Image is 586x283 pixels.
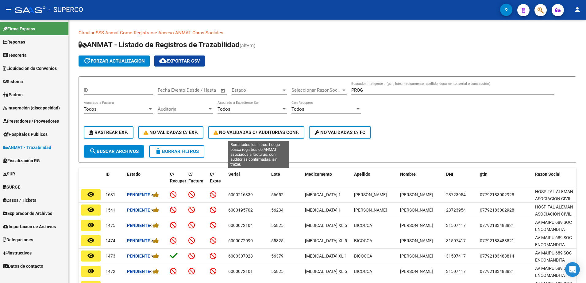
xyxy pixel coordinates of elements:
[400,192,433,197] span: [PERSON_NAME]
[271,269,283,274] span: 55825
[149,145,204,158] button: Borrar Filtros
[535,250,572,270] span: AV MAIPU 689 SOC ENCOMANDITA SIMPLE
[127,172,141,177] span: Estado
[480,269,514,274] span: 07792183488821
[79,30,119,36] a: Circular SSS Anmat
[535,235,572,254] span: AV MAIPU 689 SOC ENCOMANDITA SIMPLE
[3,78,23,85] span: Sistema
[3,39,25,45] span: Reportes
[228,223,253,228] span: 6000072104
[240,43,256,48] span: (alt+m)
[271,208,283,212] span: 56234
[446,269,466,274] span: 31507417
[533,168,579,195] datatable-header-cell: Razon Social
[79,55,150,67] button: forzar actualizacion
[87,221,94,229] mat-icon: remove_red_eye
[3,236,33,243] span: Delegaciones
[271,192,283,197] span: 56652
[89,149,139,154] span: Buscar Archivos
[150,238,159,243] span: ->
[354,208,387,212] span: [PERSON_NAME]
[127,223,150,228] strong: Pendiente
[3,52,27,59] span: Tesorería
[186,168,207,195] datatable-header-cell: C/ Factura
[158,30,223,36] a: Acceso ANMAT Obras Sociales
[480,223,514,228] span: 07792183488821
[154,55,205,67] button: Exportar CSV
[480,172,488,177] span: gtin
[223,30,281,36] a: Documentacion trazabilidad
[477,168,533,195] datatable-header-cell: gtin
[106,208,115,212] span: 1541
[305,223,347,228] span: [MEDICAL_DATA] XL 5
[3,25,35,32] span: Firma Express
[446,254,466,258] span: 31507417
[87,237,94,244] mat-icon: remove_red_eye
[159,57,167,64] mat-icon: cloud_download
[144,130,198,135] span: No Validadas c/ Exp.
[158,87,178,93] input: Start date
[314,130,365,135] span: No validadas c/ FC
[3,105,60,111] span: Integración (discapacidad)
[207,168,226,195] datatable-header-cell: C/ Expte
[87,267,94,275] mat-icon: remove_red_eye
[87,252,94,259] mat-icon: remove_red_eye
[170,172,189,184] span: C/ Recupero
[480,208,514,212] span: 07792183002928
[305,238,347,243] span: [MEDICAL_DATA] XL 5
[3,263,43,270] span: Datos de contacto
[400,254,433,258] span: [PERSON_NAME]
[352,168,398,195] datatable-header-cell: Apellido
[446,172,453,177] span: DNI
[155,147,162,155] mat-icon: delete
[120,30,157,36] a: Como Registrarse
[150,269,159,274] span: ->
[444,168,477,195] datatable-header-cell: DNI
[354,172,370,177] span: Apellido
[228,208,253,212] span: 6000195702
[291,106,304,112] span: Todos
[89,147,97,155] mat-icon: search
[400,223,433,228] span: [PERSON_NAME]
[220,87,227,94] button: Open calendar
[232,87,281,93] span: Estado
[480,192,514,197] span: 07792183002928
[150,254,159,258] span: ->
[3,184,20,190] span: SURGE
[305,172,332,177] span: Medicamento
[354,254,372,258] span: BICOCCA
[127,269,150,274] strong: Pendiente
[3,91,23,98] span: Padrón
[3,131,48,138] span: Hospitales Públicos
[400,269,433,274] span: [PERSON_NAME]
[106,269,115,274] span: 1472
[188,172,203,184] span: C/ Factura
[150,192,159,197] span: ->
[210,172,221,184] span: C/ Expte
[354,269,372,274] span: BICOCCA
[106,238,115,243] span: 1474
[79,40,240,49] span: ANMAT - Listado de Registros de Trazabilidad
[305,208,341,212] span: [MEDICAL_DATA] 1
[79,29,576,36] p: - -
[106,172,110,177] span: ID
[208,126,305,139] button: No Validadas c/ Auditorias Conf.
[3,210,52,217] span: Explorador de Archivos
[398,168,444,195] datatable-header-cell: Nombre
[228,269,253,274] span: 6000072101
[158,106,207,112] span: Auditoria
[271,172,280,177] span: Lote
[535,205,573,216] span: HOSPITAL ALEMAN ASOCIACION CIVIL
[446,192,466,197] span: 23723954
[269,168,303,195] datatable-header-cell: Lote
[535,220,572,239] span: AV MAIPU 689 SOC ENCOMANDITA SIMPLE
[127,238,150,243] strong: Pendiente
[3,65,57,72] span: Liquidación de Convenios
[155,149,199,154] span: Borrar Filtros
[3,250,32,256] span: Instructivos
[84,106,97,112] span: Todos
[354,223,372,228] span: BICOCCA
[3,144,51,151] span: ANMAT - Trazabilidad
[138,126,203,139] button: No Validadas c/ Exp.
[574,6,581,13] mat-icon: person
